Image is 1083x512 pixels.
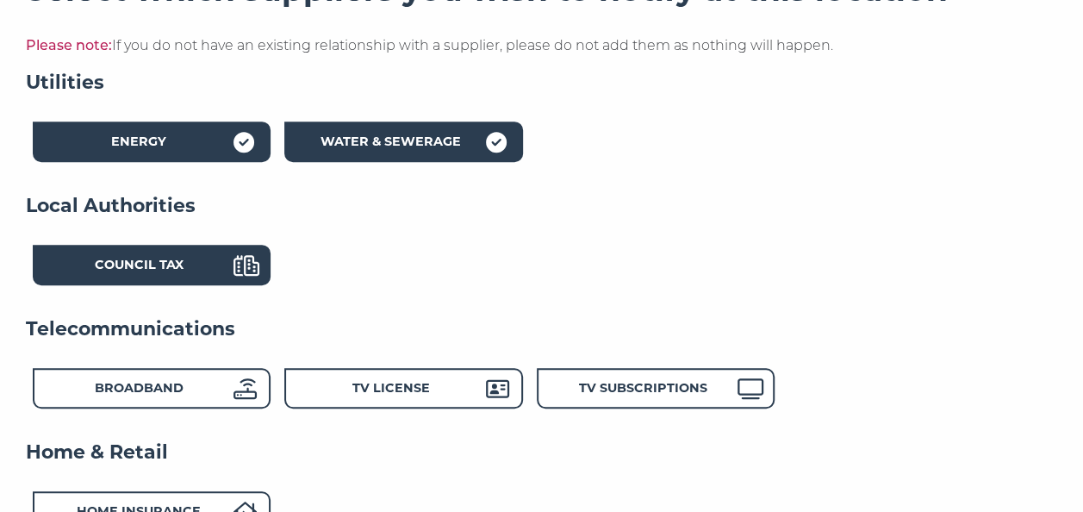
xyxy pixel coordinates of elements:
h4: Home & Retail [26,440,1057,465]
div: TV Subscriptions [537,368,775,409]
strong: Water & Sewerage [321,134,461,149]
p: If you do not have an existing relationship with a supplier, please do not add them as nothing wi... [26,34,1057,57]
h4: Local Authorities [26,193,1057,219]
h4: Utilities [26,70,1057,96]
div: Energy [33,122,271,162]
strong: Energy [111,134,166,149]
strong: TV License [352,380,430,396]
h4: Telecommunications [26,316,1057,342]
strong: Broadband [95,380,184,396]
div: Council Tax [33,245,271,285]
div: TV License [284,368,522,409]
strong: TV Subscriptions [578,380,706,396]
strong: Council Tax [95,257,184,272]
span: Please note: [26,37,112,53]
div: Water & Sewerage [284,122,522,162]
div: Broadband [33,368,271,409]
